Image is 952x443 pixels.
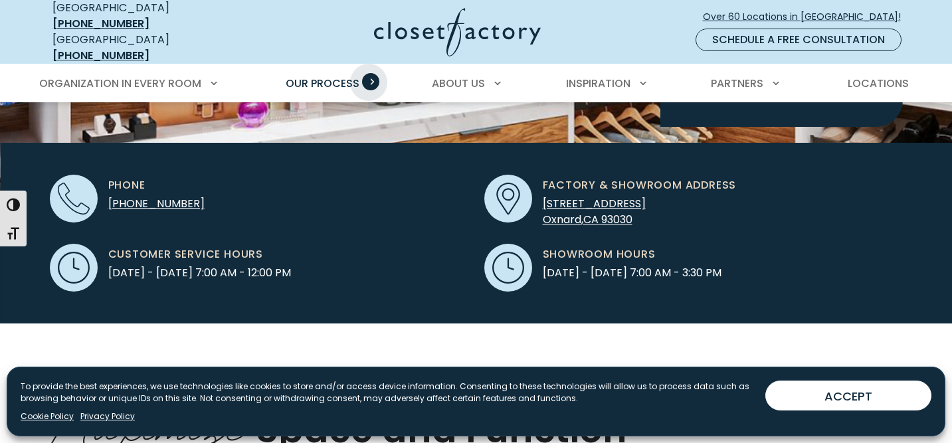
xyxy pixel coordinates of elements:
[21,410,74,422] a: Cookie Policy
[39,76,201,91] span: Organization in Every Room
[601,212,632,227] span: 93030
[108,265,291,281] span: [DATE] - [DATE] 7:00 AM - 12:00 PM
[765,381,931,410] button: ACCEPT
[50,359,492,409] span: Custom Closet Systems
[30,65,923,102] nav: Primary Menu
[711,76,763,91] span: Partners
[80,410,135,422] a: Privacy Policy
[703,10,911,24] span: Over 60 Locations in [GEOGRAPHIC_DATA]!
[543,177,737,193] span: Factory & Showroom Address
[286,76,359,91] span: Our Process
[52,16,149,31] a: [PHONE_NUMBER]
[374,8,541,56] img: Closet Factory Logo
[52,48,149,63] a: [PHONE_NUMBER]
[848,76,909,91] span: Locations
[543,265,721,281] span: [DATE] - [DATE] 7:00 AM - 3:30 PM
[543,196,646,211] span: [STREET_ADDRESS]
[108,196,205,211] a: [PHONE_NUMBER]
[52,32,245,64] div: [GEOGRAPHIC_DATA]
[543,212,581,227] span: Oxnard
[501,359,789,409] span: and Built-Ins to
[566,76,630,91] span: Inspiration
[21,381,755,404] p: To provide the best experiences, we use technologies like cookies to store and/or access device i...
[696,29,902,51] a: Schedule a Free Consultation
[108,246,264,262] span: Customer Service Hours
[432,76,485,91] span: About Us
[108,177,145,193] span: Phone
[543,196,646,227] a: [STREET_ADDRESS] Oxnard,CA 93030
[583,212,599,227] span: CA
[702,5,912,29] a: Over 60 Locations in [GEOGRAPHIC_DATA]!
[543,246,656,262] span: Showroom Hours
